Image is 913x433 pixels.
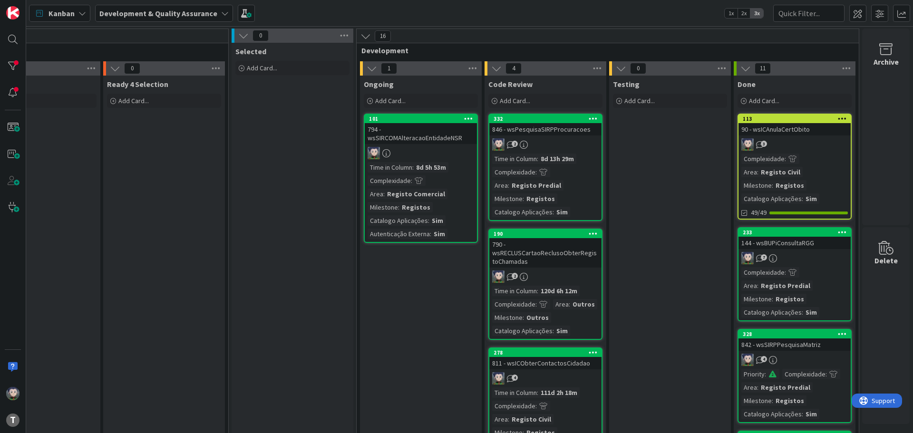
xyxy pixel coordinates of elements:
[492,167,535,177] div: Complexidade
[554,326,570,336] div: Sim
[535,401,537,411] span: :
[430,229,431,239] span: :
[6,414,19,427] div: T
[494,231,602,237] div: 190
[492,138,505,151] img: LS
[375,30,391,42] span: 16
[489,270,602,283] div: LS
[538,154,576,164] div: 8d 13h 29m
[772,395,773,406] span: :
[773,5,845,22] input: Quick Filter...
[368,189,383,199] div: Area
[803,307,819,318] div: Sim
[489,115,602,135] div: 332846 - wsPesquisaSIRPProcuracoes
[431,229,447,239] div: Sim
[785,267,786,278] span: :
[738,228,851,237] div: 233
[429,215,446,226] div: Sim
[741,138,754,151] img: LS
[492,286,537,296] div: Time in Column
[553,299,569,309] div: Area
[538,387,580,398] div: 111d 2h 18m
[411,175,412,186] span: :
[802,409,803,419] span: :
[368,175,411,186] div: Complexidade
[803,409,819,419] div: Sim
[118,96,149,105] span: Add Card...
[741,267,785,278] div: Complexidade
[492,372,505,385] img: LS
[505,63,522,74] span: 4
[368,147,380,159] img: LS
[741,180,772,191] div: Milestone
[49,8,75,19] span: Kanban
[803,193,819,204] div: Sim
[492,299,535,309] div: Complexidade
[741,382,757,393] div: Area
[398,202,399,212] span: :
[785,154,786,164] span: :
[492,312,523,323] div: Milestone
[489,238,602,268] div: 790 - wsRECLUSCartaoReclusoObterRegistoChamadas
[738,115,851,123] div: 113
[535,299,537,309] span: :
[508,180,509,191] span: :
[757,280,758,291] span: :
[765,369,766,379] span: :
[761,141,767,147] span: 3
[524,193,557,204] div: Registos
[20,1,43,13] span: Support
[725,9,738,18] span: 1x
[537,286,538,296] span: :
[773,180,806,191] div: Registos
[537,387,538,398] span: :
[412,162,414,173] span: :
[761,356,767,362] span: 4
[772,294,773,304] span: :
[553,326,554,336] span: :
[375,96,406,105] span: Add Card...
[758,280,813,291] div: Registo Predial
[741,409,802,419] div: Catalogo Aplicações
[738,330,851,351] div: 328842 - wsSIRPPesquisaMatriz
[494,349,602,356] div: 278
[523,312,524,323] span: :
[365,123,477,144] div: 794 - wsSIRCOMAlteracaoEntidadeNSR
[364,79,394,89] span: Ongoing
[773,395,806,406] div: Registos
[757,382,758,393] span: :
[751,208,767,218] span: 49/49
[743,229,851,236] div: 233
[741,395,772,406] div: Milestone
[399,202,433,212] div: Registos
[554,207,570,217] div: Sim
[489,348,602,357] div: 278
[414,162,448,173] div: 8d 5h 53m
[738,115,851,135] div: 11390 - wsICAnulaCertObito
[492,326,553,336] div: Catalogo Aplicações
[235,47,266,56] span: Selected
[741,154,785,164] div: Complexidade
[741,167,757,177] div: Area
[489,372,602,385] div: LS
[802,307,803,318] span: :
[489,138,602,151] div: LS
[489,357,602,369] div: 811 - wsICObterContactosCidadao
[247,64,277,72] span: Add Card...
[772,180,773,191] span: :
[782,369,826,379] div: Complexidade
[738,237,851,249] div: 144 - wsBUPiConsultaRGG
[826,369,827,379] span: :
[512,375,518,381] span: 4
[508,414,509,424] span: :
[738,338,851,351] div: 842 - wsSIRPPesquisaMatriz
[741,294,772,304] div: Milestone
[750,9,763,18] span: 3x
[492,401,535,411] div: Complexidade
[489,230,602,238] div: 190
[743,115,851,122] div: 113
[738,252,851,264] div: LS
[758,382,813,393] div: Registo Predial
[741,307,802,318] div: Catalogo Aplicações
[537,154,538,164] span: :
